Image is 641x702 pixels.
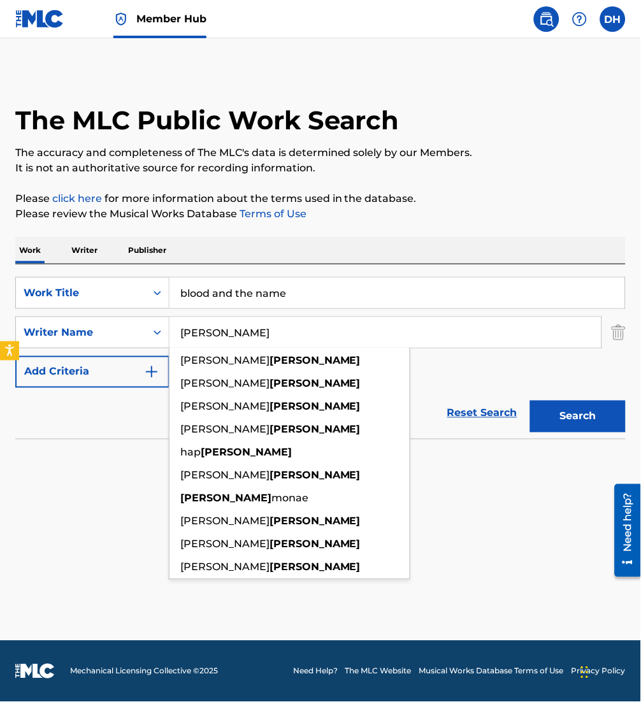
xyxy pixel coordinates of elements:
strong: [PERSON_NAME] [201,447,292,459]
p: The accuracy and completeness of The MLC's data is determined solely by our Members. [15,145,626,161]
a: The MLC Website [345,666,412,677]
strong: [PERSON_NAME] [270,401,361,413]
img: search [539,11,554,27]
p: Publisher [124,237,170,264]
a: Terms of Use [237,208,306,220]
img: 9d2ae6d4665cec9f34b9.svg [144,364,159,380]
div: Drag [581,654,589,692]
div: Writer Name [24,325,138,340]
strong: [PERSON_NAME] [180,492,271,505]
a: Reset Search [441,399,524,427]
strong: [PERSON_NAME] [270,469,361,482]
span: [PERSON_NAME] [180,355,270,367]
a: Privacy Policy [572,666,626,677]
span: [PERSON_NAME] [180,378,270,390]
p: Work [15,237,45,264]
form: Search Form [15,277,626,439]
img: help [572,11,587,27]
span: [PERSON_NAME] [180,561,270,573]
img: Top Rightsholder [113,11,129,27]
span: hap [180,447,201,459]
span: [PERSON_NAME] [180,515,270,527]
a: Need Help? [293,666,338,677]
div: Work Title [24,285,138,301]
button: Add Criteria [15,356,169,388]
span: [PERSON_NAME] [180,538,270,550]
img: MLC Logo [15,10,64,28]
strong: [PERSON_NAME] [270,378,361,390]
div: User Menu [600,6,626,32]
button: Search [530,401,626,433]
strong: [PERSON_NAME] [270,355,361,367]
p: Writer [68,237,101,264]
img: Delete Criterion [612,317,626,348]
a: Musical Works Database Terms of Use [419,666,564,677]
a: click here [52,192,102,204]
div: Help [567,6,593,32]
p: Please review the Musical Works Database [15,206,626,222]
strong: [PERSON_NAME] [270,515,361,527]
strong: [PERSON_NAME] [270,424,361,436]
strong: [PERSON_NAME] [270,561,361,573]
span: [PERSON_NAME] [180,469,270,482]
span: [PERSON_NAME] [180,424,270,436]
a: Public Search [534,6,559,32]
p: It is not an authoritative source for recording information. [15,161,626,176]
img: logo [15,664,55,679]
span: Mechanical Licensing Collective © 2025 [70,666,218,677]
iframe: Resource Center [605,479,641,582]
span: [PERSON_NAME] [180,401,270,413]
p: Please for more information about the terms used in the database. [15,191,626,206]
iframe: Chat Widget [577,641,641,702]
strong: [PERSON_NAME] [270,538,361,550]
h1: The MLC Public Work Search [15,104,400,136]
span: Member Hub [136,11,206,26]
span: monae [271,492,308,505]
